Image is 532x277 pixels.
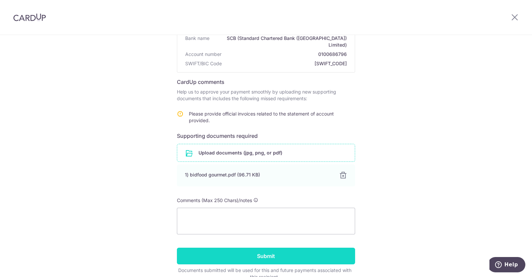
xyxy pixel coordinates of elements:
[224,51,347,58] span: 0100686796
[224,60,347,67] span: [SWIFT_CODE]
[185,60,222,67] span: SWIFT/BIC Code
[185,51,221,58] span: Account number
[189,111,334,123] span: Please provide official invoices related to the statement of account provided.
[13,13,46,21] img: CardUp
[177,248,355,264] input: Submit
[177,132,355,140] h6: Supporting documents required
[185,171,331,178] div: 1) bidfood gourmet.pdf (96.71 KB)
[177,78,355,86] h6: CardUp comments
[212,35,347,48] span: SCB (Standard Chartered Bank ([GEOGRAPHIC_DATA]) Limited)
[177,197,252,203] span: Comments (Max 250 Chars)/notes
[177,144,355,162] div: Upload documents (jpg, png, or pdf)
[185,35,209,48] span: Bank name
[489,257,525,274] iframe: Opens a widget where you can find more information
[177,89,355,102] p: Help us to approve your payment smoothly by uploading new supporting documents that includes the ...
